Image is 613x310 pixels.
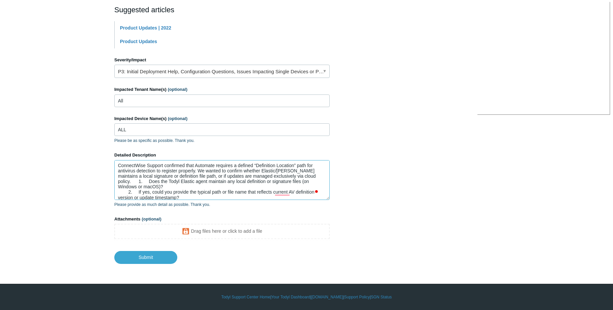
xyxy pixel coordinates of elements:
a: Support Policy [344,294,370,300]
p: Please be as specific as possible. Thank you. [114,138,330,144]
a: P3: Initial Deployment Help, Configuration Questions, Issues Impacting Single Devices or Past Out... [114,65,330,78]
label: Impacted Tenant Name(s) [114,86,330,93]
a: Product Updates | 2022 [120,25,171,31]
input: Submit [114,251,177,264]
a: SGN Status [371,294,392,300]
span: (optional) [168,87,187,92]
a: Todyl Support Center Home [221,294,270,300]
a: Product Updates [120,39,157,44]
label: Impacted Device Name(s) [114,115,330,122]
span: (optional) [142,217,161,221]
h2: Suggested articles [114,4,330,15]
label: Severity/Impact [114,57,330,63]
label: Attachments [114,216,330,222]
a: [DOMAIN_NAME] [311,294,343,300]
label: Detailed Description [114,152,330,158]
span: (optional) [168,116,188,121]
p: Please provide as much detail as possible. Thank you. [114,202,330,208]
textarea: To enrich screen reader interactions, please activate Accessibility in Grammarly extension settings [114,160,330,200]
a: Your Todyl Dashboard [271,294,310,300]
div: | | | | [114,294,499,300]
